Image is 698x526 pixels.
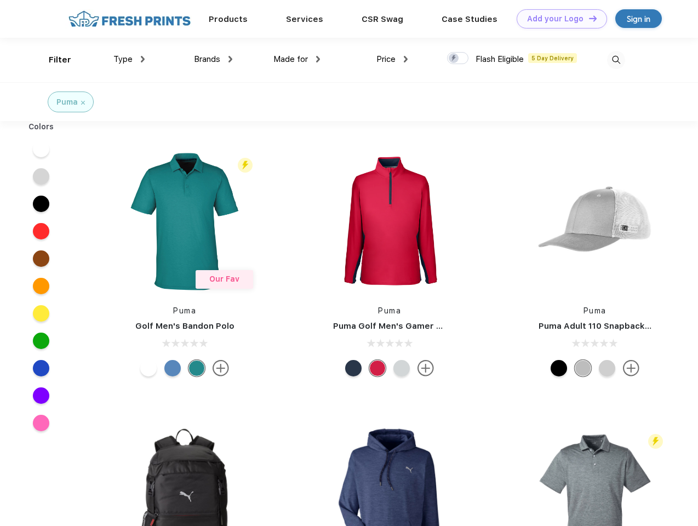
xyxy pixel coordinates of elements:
a: Golf Men's Bandon Polo [135,321,234,331]
img: more.svg [213,360,229,376]
img: more.svg [417,360,434,376]
div: Quarry Brt Whit [599,360,615,376]
img: flash_active_toggle.svg [238,158,253,173]
img: dropdown.png [316,56,320,62]
a: Services [286,14,323,24]
div: Add your Logo [527,14,583,24]
div: Colors [20,121,62,133]
span: Our Fav [209,275,239,283]
img: more.svg [623,360,639,376]
img: DT [589,15,597,21]
a: Sign in [615,9,662,28]
a: Products [209,14,248,24]
a: CSR Swag [362,14,403,24]
img: dropdown.png [228,56,232,62]
a: Puma [378,306,401,315]
img: dropdown.png [141,56,145,62]
span: Type [113,54,133,64]
div: Green Lagoon [188,360,205,376]
div: Filter [49,54,71,66]
div: Pma Blk Pma Blk [551,360,567,376]
span: Flash Eligible [476,54,524,64]
div: Sign in [627,13,650,25]
div: High Rise [393,360,410,376]
img: filter_cancel.svg [81,101,85,105]
a: Puma Golf Men's Gamer Golf Quarter-Zip [333,321,506,331]
div: Puma [56,96,78,108]
div: Quarry with Brt Whit [575,360,591,376]
span: Made for [273,54,308,64]
img: fo%20logo%202.webp [65,9,194,28]
div: Bright White [140,360,157,376]
img: dropdown.png [404,56,408,62]
span: 5 Day Delivery [528,53,577,63]
img: desktop_search.svg [607,51,625,69]
span: Price [376,54,396,64]
img: func=resize&h=266 [317,148,462,294]
a: Puma [173,306,196,315]
div: Ski Patrol [369,360,386,376]
div: Lake Blue [164,360,181,376]
span: Brands [194,54,220,64]
img: flash_active_toggle.svg [648,434,663,449]
a: Puma [583,306,607,315]
img: func=resize&h=266 [522,148,668,294]
div: Navy Blazer [345,360,362,376]
img: func=resize&h=266 [112,148,258,294]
